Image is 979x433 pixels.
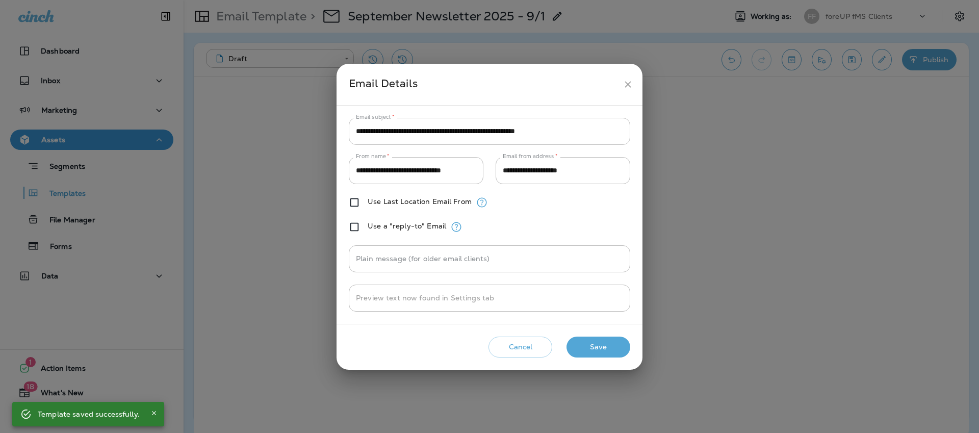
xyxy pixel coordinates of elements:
[566,337,630,358] button: Save
[356,113,395,121] label: Email subject
[368,222,446,230] label: Use a "reply-to" Email
[368,197,472,206] label: Use Last Location Email From
[503,152,557,160] label: Email from address
[38,405,140,423] div: Template saved successfully.
[356,152,390,160] label: From name
[619,75,637,94] button: close
[148,407,160,419] button: Close
[349,75,619,94] div: Email Details
[488,337,552,358] button: Cancel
